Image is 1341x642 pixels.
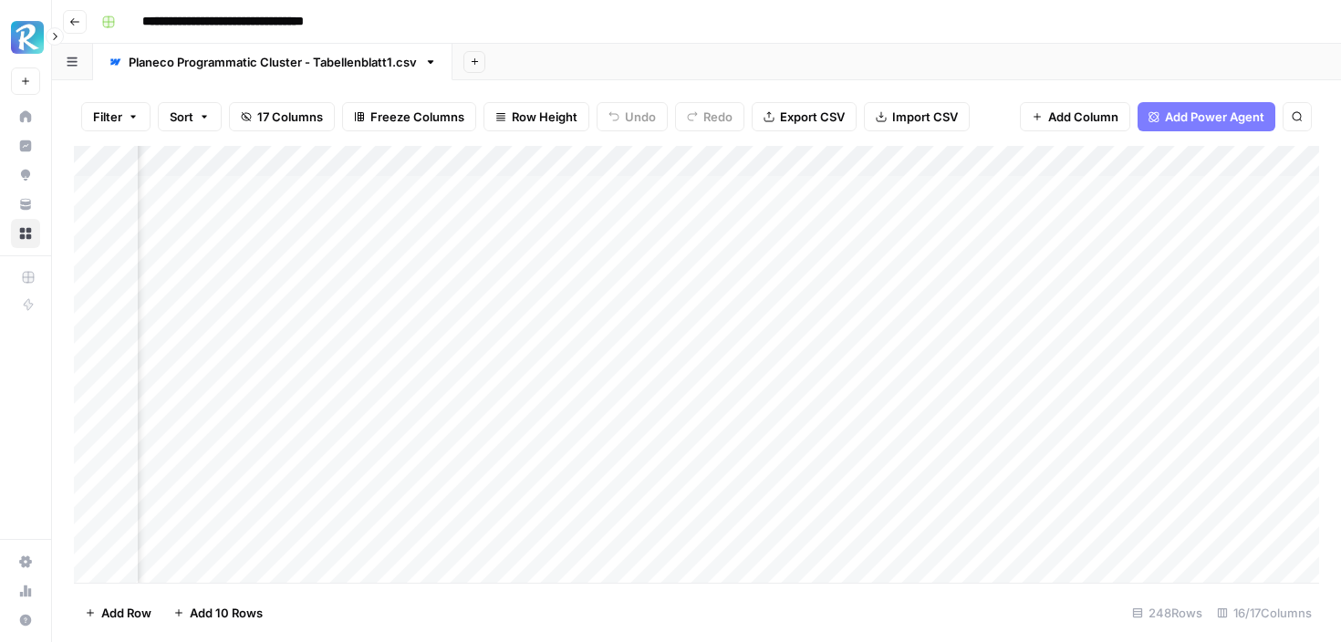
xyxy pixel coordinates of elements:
span: Row Height [512,108,577,126]
div: Planeco Programmatic Cluster - Tabellenblatt1.csv [129,53,417,71]
a: Home [11,102,40,131]
button: 17 Columns [229,102,335,131]
div: 16/17 Columns [1210,598,1319,627]
img: Radyant Logo [11,21,44,54]
span: Add Column [1048,108,1118,126]
span: Add 10 Rows [190,604,263,622]
span: 17 Columns [257,108,323,126]
button: Add Column [1020,102,1130,131]
a: Your Data [11,190,40,219]
button: Workspace: Radyant [11,15,40,60]
span: Redo [703,108,733,126]
button: Help + Support [11,606,40,635]
button: Import CSV [864,102,970,131]
div: 248 Rows [1125,598,1210,627]
a: Settings [11,547,40,576]
span: Export CSV [780,108,845,126]
button: Export CSV [752,102,857,131]
span: Sort [170,108,193,126]
button: Add Row [74,598,162,627]
button: Sort [158,102,222,131]
button: Add 10 Rows [162,598,274,627]
button: Redo [675,102,744,131]
a: Usage [11,576,40,606]
span: Import CSV [892,108,958,126]
button: Undo [597,102,668,131]
a: Browse [11,219,40,248]
span: Undo [625,108,656,126]
span: Add Power Agent [1165,108,1264,126]
a: Insights [11,131,40,160]
span: Freeze Columns [370,108,464,126]
a: Opportunities [11,160,40,190]
span: Add Row [101,604,151,622]
button: Row Height [483,102,589,131]
a: Planeco Programmatic Cluster - Tabellenblatt1.csv [93,44,452,80]
button: Freeze Columns [342,102,476,131]
button: Filter [81,102,151,131]
button: Add Power Agent [1138,102,1275,131]
span: Filter [93,108,122,126]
